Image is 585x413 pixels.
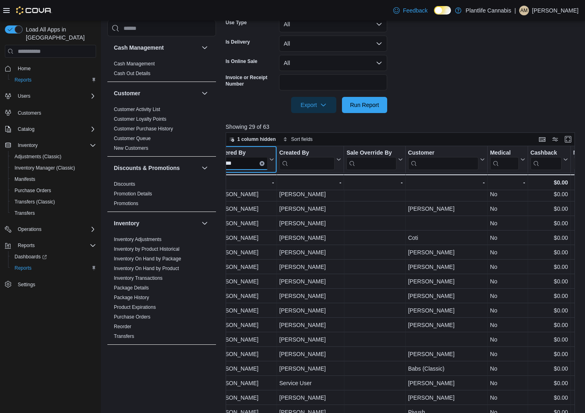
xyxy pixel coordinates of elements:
button: Created By [279,149,341,170]
span: Manifests [11,174,96,184]
input: Dark Mode [434,6,451,15]
button: Customer [200,88,210,98]
span: Inventory Manager (Classic) [15,165,75,171]
div: [PERSON_NAME] [212,277,274,286]
div: [PERSON_NAME] [212,320,274,330]
span: Users [18,93,30,99]
button: Run Report [342,97,387,113]
a: Discounts [114,181,135,187]
button: Discounts & Promotions [200,163,210,173]
div: $0.00 [530,393,568,403]
div: Sale Override By [346,149,396,157]
a: Inventory Adjustments [114,237,161,242]
a: Package History [114,295,149,300]
button: Export [291,97,336,113]
span: Catalog [18,126,34,132]
button: Customer [408,149,484,170]
a: Reports [11,75,35,85]
div: [PERSON_NAME] [408,306,484,315]
div: Sale Override By [346,149,396,170]
a: Customer Activity List [114,107,160,112]
div: [PERSON_NAME] [408,320,484,330]
span: Users [15,91,96,101]
div: [PERSON_NAME] [212,335,274,344]
div: [PERSON_NAME] [212,393,274,403]
a: Customer Loyalty Points [114,116,166,122]
button: Adjustments (Classic) [8,151,99,162]
div: $0.00 [530,189,568,199]
span: New Customers [114,145,148,151]
div: $0.00 [530,277,568,286]
div: Cashback [530,149,561,157]
span: Run Report [350,101,379,109]
div: No [490,335,525,344]
div: $0.00 [530,364,568,373]
div: [PERSON_NAME] [279,189,342,199]
div: [PERSON_NAME] [408,277,484,286]
span: Transfers [11,208,96,218]
span: Cash Out Details [114,70,151,77]
p: [PERSON_NAME] [532,6,579,15]
button: Enter fullscreen [563,134,573,144]
span: Settings [15,279,96,289]
div: $0.00 [530,349,568,359]
div: Babs (Classic) [408,364,484,373]
div: [PERSON_NAME] [279,204,342,214]
div: [PERSON_NAME] [279,306,342,315]
div: No [490,233,525,243]
div: [PERSON_NAME] [212,262,274,272]
div: [PERSON_NAME] [408,393,484,403]
div: Cash Management [107,59,216,82]
button: Tendered ByClear input [212,149,274,170]
a: Customers [15,108,44,118]
div: [PERSON_NAME] [212,233,274,243]
a: Inventory by Product Historical [114,246,180,252]
div: [PERSON_NAME] [212,247,274,257]
span: Reorder [114,323,131,330]
div: $0.00 [530,204,568,214]
label: Use Type [226,19,247,26]
div: Medical [490,149,518,170]
span: Inventory [18,142,38,149]
a: Promotion Details [114,191,152,197]
button: Purchase Orders [8,185,99,196]
label: Is Delivery [226,39,250,45]
span: Catalog [15,124,96,134]
div: [PERSON_NAME] [408,262,484,272]
button: 1 column hidden [226,134,279,144]
div: Tendered By [212,149,268,170]
div: $0.00 [530,233,568,243]
div: No [490,262,525,272]
div: [PERSON_NAME] [212,349,274,359]
div: [PERSON_NAME] [279,262,342,272]
span: Manifests [15,176,35,182]
button: Operations [2,224,99,235]
div: Aramus McConnell [519,6,529,15]
a: Purchase Orders [11,186,55,195]
div: - [408,178,484,187]
span: Reports [15,241,96,250]
button: Sort fields [280,134,316,144]
div: Discounts & Promotions [107,179,216,212]
a: Promotions [114,201,138,206]
button: Settings [2,279,99,290]
a: Transfers (Classic) [11,197,58,207]
div: [PERSON_NAME] [279,364,342,373]
button: Users [15,91,34,101]
a: Inventory Manager (Classic) [11,163,78,173]
div: No [490,277,525,286]
div: [PERSON_NAME] [408,204,484,214]
button: Inventory [15,140,41,150]
span: Customers [15,107,96,117]
div: No [490,306,525,315]
button: Clear input [259,161,264,166]
div: - [212,178,274,187]
span: Export [296,97,331,113]
div: Service User [279,378,342,388]
div: [PERSON_NAME] [408,349,484,359]
button: Inventory [114,219,198,227]
button: Cash Management [114,44,198,52]
button: Reports [2,240,99,251]
div: [PERSON_NAME] [212,189,274,199]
